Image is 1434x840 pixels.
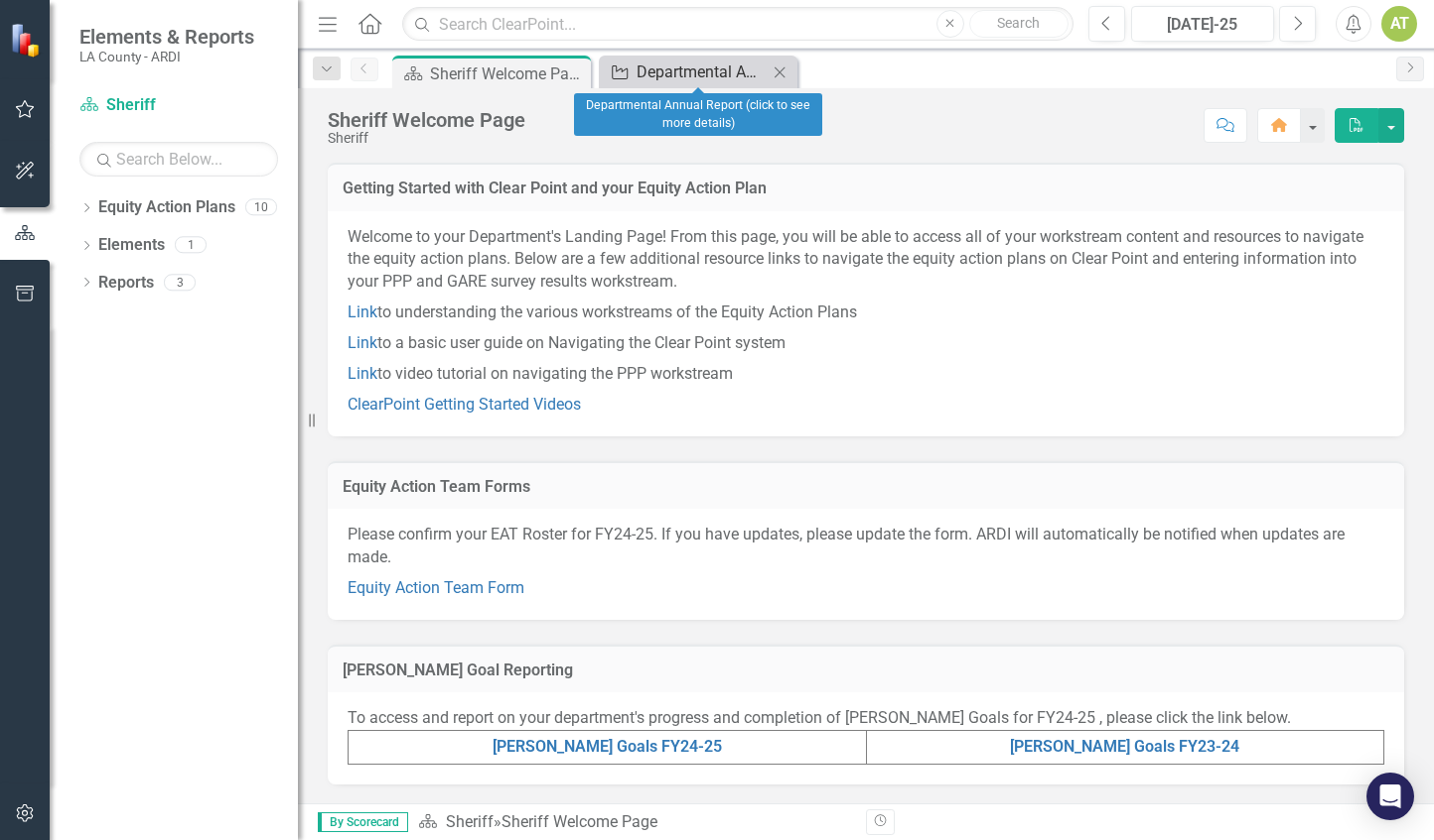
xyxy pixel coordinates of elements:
p: to understanding the various workstreams of the Equity Action Plans [348,298,1384,328]
a: Equity Action Plans [98,196,235,219]
a: Reports [98,272,154,295]
a: [PERSON_NAME] Goals FY23-24 [1010,737,1239,756]
input: Search Below... [79,142,278,177]
a: Departmental Annual Report (click to see more details) [604,60,768,84]
div: Sheriff Welcome Page [430,61,586,86]
div: » [418,811,851,834]
button: AT [1381,6,1417,42]
div: Sheriff Welcome Page [328,109,525,131]
div: Open Intercom Messenger [1366,773,1414,820]
p: To access and report on your department's progress and completion of [PERSON_NAME] Goals for FY24... [348,707,1384,730]
div: 10 [245,199,277,216]
h3: Equity Action Team Forms [343,478,1389,496]
span: Elements & Reports [79,25,254,49]
a: Equity Action Team Form [348,578,524,597]
a: Link [348,302,377,321]
div: Departmental Annual Report (click to see more details) [574,93,822,136]
div: 1 [175,237,207,254]
p: Welcome to your Department's Landing Page! From this page, you will be able to access all of your... [348,226,1384,299]
div: 3 [164,274,196,291]
span: Search [997,15,1040,31]
a: Sheriff [446,812,494,831]
a: ClearPoint Getting Started Videos [348,395,581,414]
a: [PERSON_NAME] Goals FY24-25 [493,737,722,756]
input: Search ClearPoint... [402,7,1074,42]
p: to a basic user guide on Navigating the Clear Point system [348,328,1384,359]
a: Link [348,333,377,352]
h3: [PERSON_NAME] Goal Reporting [343,661,1389,679]
div: Sheriff [328,131,525,146]
div: Sheriff Welcome Page [502,812,657,831]
img: ClearPoint Strategy [10,23,45,58]
button: [DATE]-25 [1131,6,1274,42]
span: By Scorecard [318,812,408,832]
div: Departmental Annual Report (click to see more details) [637,60,768,84]
div: [DATE]-25 [1138,13,1267,37]
button: Search [969,10,1069,38]
small: LA County - ARDI [79,49,254,64]
p: to video tutorial on navigating the PPP workstream [348,359,1384,390]
p: Please confirm your EAT Roster for FY24-25. If you have updates, please update the form. ARDI wil... [348,524,1384,573]
h3: Getting Started with Clear Point and your Equity Action Plan [343,180,1389,197]
a: Elements [98,234,165,257]
a: Sheriff [79,94,278,117]
a: Link [348,364,377,383]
